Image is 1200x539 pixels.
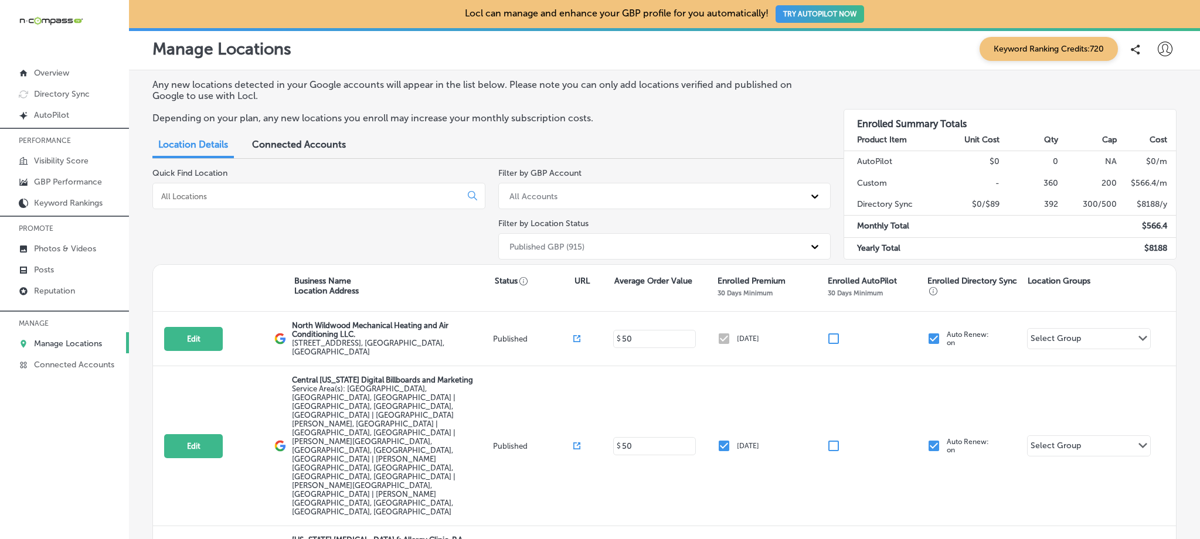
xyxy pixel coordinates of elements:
[1059,194,1117,216] td: 300/500
[152,39,291,59] p: Manage Locations
[942,151,1001,173] td: $0
[718,276,786,286] p: Enrolled Premium
[34,156,89,166] p: Visibility Score
[980,37,1118,61] span: Keyword Ranking Credits: 720
[1117,216,1176,237] td: $ 566.4
[34,68,69,78] p: Overview
[164,327,223,351] button: Edit
[844,216,941,237] td: Monthly Total
[34,177,102,187] p: GBP Performance
[34,360,114,370] p: Connected Accounts
[574,276,590,286] p: URL
[493,335,573,343] p: Published
[737,335,759,343] p: [DATE]
[158,139,228,150] span: Location Details
[493,442,573,451] p: Published
[1117,151,1176,173] td: $ 0 /m
[844,194,941,216] td: Directory Sync
[617,335,621,343] p: $
[942,194,1001,216] td: $0/$89
[34,339,102,349] p: Manage Locations
[160,191,458,202] input: All Locations
[34,198,103,208] p: Keyword Rankings
[1000,194,1059,216] td: 392
[34,89,90,99] p: Directory Sync
[34,244,96,254] p: Photos & Videos
[292,321,490,339] p: North Wildwood Mechanical Heating and Air Conditioning LLC.
[1117,237,1176,259] td: $ 8188
[164,434,223,458] button: Edit
[1117,194,1176,216] td: $ 8188 /y
[19,15,83,26] img: 660ab0bf-5cc7-4cb8-ba1c-48b5ae0f18e60NCTV_CLogo_TV_Black_-500x88.png
[1028,276,1090,286] p: Location Groups
[292,376,490,384] p: Central [US_STATE] Digital Billboards and Marketing
[1117,129,1176,151] th: Cost
[1059,151,1117,173] td: NA
[1000,129,1059,151] th: Qty
[34,286,75,296] p: Reputation
[152,79,818,101] p: Any new locations detected in your Google accounts will appear in the list below. Please note you...
[844,173,941,194] td: Custom
[34,265,54,275] p: Posts
[942,173,1001,194] td: -
[274,440,286,452] img: logo
[34,110,69,120] p: AutoPilot
[152,168,227,178] label: Quick Find Location
[498,168,582,178] label: Filter by GBP Account
[509,241,584,251] div: Published GBP (915)
[614,276,692,286] p: Average Order Value
[252,139,346,150] span: Connected Accounts
[495,276,574,286] p: Status
[1117,173,1176,194] td: $ 566.4 /m
[776,5,864,23] button: TRY AUTOPILOT NOW
[617,442,621,450] p: $
[947,330,989,347] p: Auto Renew: on
[828,276,897,286] p: Enrolled AutoPilot
[718,289,773,297] p: 30 Days Minimum
[1031,333,1081,347] div: Select Group
[498,219,589,228] label: Filter by Location Status
[737,442,759,450] p: [DATE]
[828,289,883,297] p: 30 Days Minimum
[294,276,359,296] p: Business Name Location Address
[927,276,1022,296] p: Enrolled Directory Sync
[947,438,989,454] p: Auto Renew: on
[292,339,490,356] label: [STREET_ADDRESS] , [GEOGRAPHIC_DATA], [GEOGRAPHIC_DATA]
[857,135,907,145] strong: Product Item
[844,110,1176,129] h3: Enrolled Summary Totals
[1000,173,1059,194] td: 360
[274,333,286,344] img: logo
[152,112,818,124] p: Depending on your plan, any new locations you enroll may increase your monthly subscription costs.
[942,129,1001,151] th: Unit Cost
[292,384,455,516] span: Orlando, FL, USA | Kissimmee, FL, USA | Meadow Woods, FL 32824, USA | Hunters Creek, FL 32837, US...
[1031,441,1081,454] div: Select Group
[1059,129,1117,151] th: Cap
[509,191,557,201] div: All Accounts
[844,151,941,173] td: AutoPilot
[1000,151,1059,173] td: 0
[844,237,941,259] td: Yearly Total
[1059,173,1117,194] td: 200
